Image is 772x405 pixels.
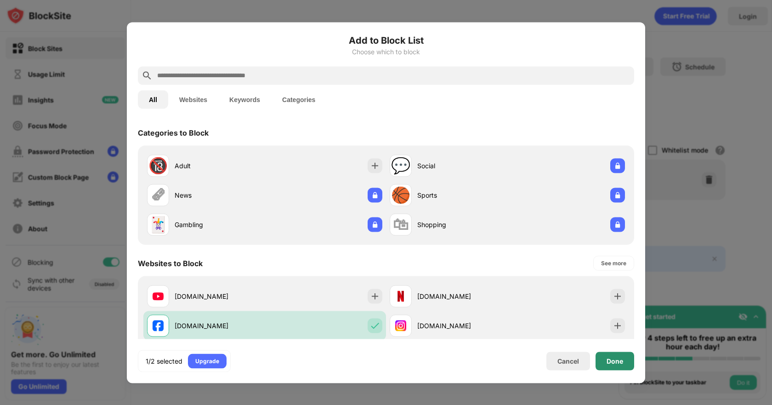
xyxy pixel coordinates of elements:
[391,186,410,205] div: 🏀
[391,156,410,175] div: 💬
[195,356,219,365] div: Upgrade
[271,90,326,108] button: Categories
[417,321,507,331] div: [DOMAIN_NAME]
[148,215,168,234] div: 🃏
[148,156,168,175] div: 🔞
[607,357,623,365] div: Done
[417,161,507,171] div: Social
[395,320,406,331] img: favicons
[153,291,164,302] img: favicons
[150,186,166,205] div: 🗞
[138,33,634,47] h6: Add to Block List
[218,90,271,108] button: Keywords
[138,258,203,268] div: Websites to Block
[393,215,409,234] div: 🛍
[417,220,507,229] div: Shopping
[175,190,265,200] div: News
[601,258,626,268] div: See more
[168,90,218,108] button: Websites
[417,291,507,301] div: [DOMAIN_NAME]
[557,357,579,365] div: Cancel
[395,291,406,302] img: favicons
[146,356,182,365] div: 1/2 selected
[417,190,507,200] div: Sports
[138,128,209,137] div: Categories to Block
[138,90,168,108] button: All
[175,220,265,229] div: Gambling
[142,70,153,81] img: search.svg
[175,321,265,331] div: [DOMAIN_NAME]
[153,320,164,331] img: favicons
[175,161,265,171] div: Adult
[138,48,634,55] div: Choose which to block
[175,291,265,301] div: [DOMAIN_NAME]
